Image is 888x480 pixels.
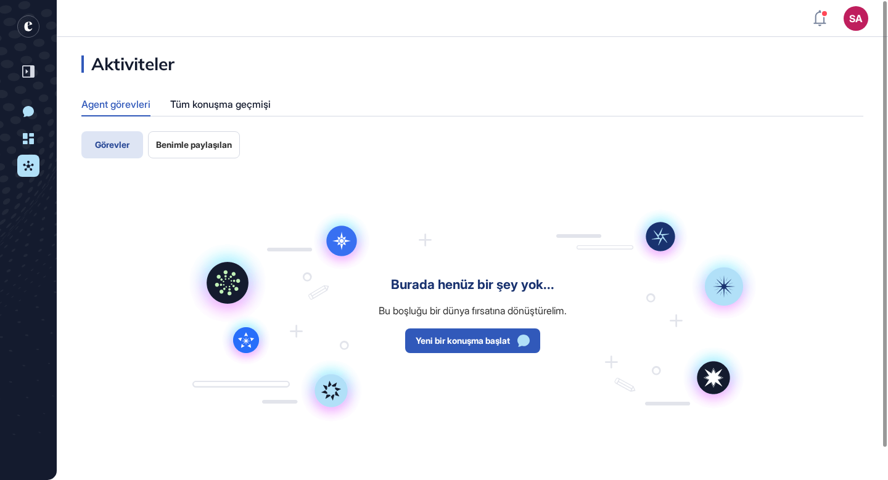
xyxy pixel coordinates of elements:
div: Burada henüz bir şey yok... [391,277,554,293]
span: Görevler [95,140,129,150]
span: Benimle paylaşılan [156,140,232,150]
div: Aktiviteler [81,55,175,73]
button: Görevler [81,131,143,158]
div: Bu boşluğu bir dünya fırsatına dönüştürelim. [379,305,567,317]
button: SA [844,6,868,31]
div: entrapeer-logo [17,15,39,38]
div: Tüm konuşma geçmişi [170,92,271,116]
span: Yeni bir konuşma başlat [416,336,510,345]
button: Yeni bir konuşma başlat [405,328,540,353]
div: Agent görevleri [81,92,150,115]
button: Benimle paylaşılan [148,131,240,158]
